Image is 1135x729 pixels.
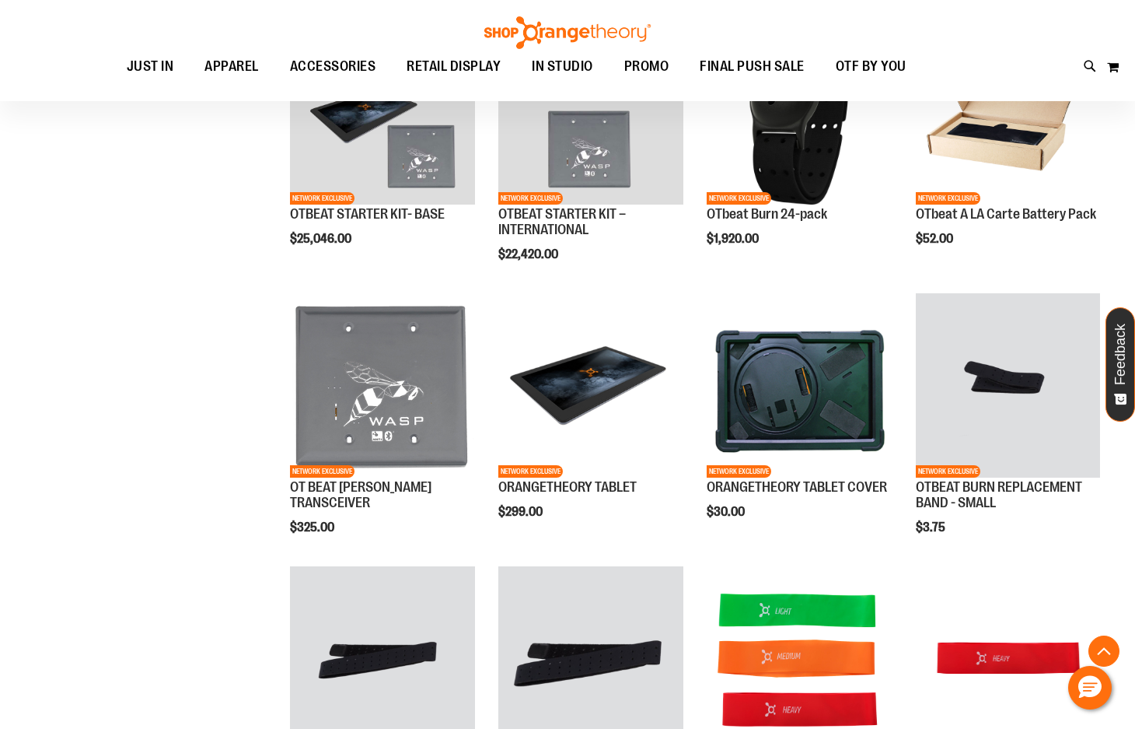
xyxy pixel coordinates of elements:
[908,286,1108,574] div: product
[916,20,1100,205] img: Product image for OTbeat A LA Carte Battery Pack
[707,20,891,205] img: OTbeat Burn 24-pack
[1068,666,1112,710] button: Hello, have a question? Let’s chat.
[707,20,891,207] a: OTbeat Burn 24-packNETWORK EXCLUSIVE
[916,293,1100,480] a: Product image for OTBEAT BURN REPLACEMENT BAND - SMALLNETWORK EXCLUSIVE
[699,12,899,286] div: product
[274,49,392,85] a: ACCESSORIES
[498,20,683,207] a: OTBEAT STARTER KIT – INTERNATIONALNETWORK EXCLUSIVE
[516,49,609,84] a: IN STUDIO
[290,293,474,478] img: Product image for OT BEAT POE TRANSCEIVER
[204,49,259,84] span: APPAREL
[916,520,948,534] span: $3.75
[707,232,761,246] span: $1,920.00
[498,206,626,237] a: OTBEAT STARTER KIT – INTERNATIONAL
[624,49,669,84] span: PROMO
[290,49,376,84] span: ACCESSORIES
[1105,307,1135,422] button: Feedback - Show survey
[707,206,827,222] a: OTbeat Burn 24-pack
[916,20,1100,207] a: Product image for OTbeat A LA Carte Battery PackNETWORK EXCLUSIVE
[1088,636,1119,667] button: Back To Top
[707,192,771,205] span: NETWORK EXCLUSIVE
[916,479,1082,510] a: OTBEAT BURN REPLACEMENT BAND - SMALL
[700,49,805,84] span: FINAL PUSH SALE
[498,293,683,478] img: Product image for ORANGETHEORY TABLET
[707,293,891,478] img: Product image for ORANGETHEORY TABLET COVER
[290,192,354,205] span: NETWORK EXCLUSIVE
[532,49,593,84] span: IN STUDIO
[498,20,683,205] img: OTBEAT STARTER KIT – INTERNATIONAL
[290,20,474,207] a: OTBEAT STARTER KIT- BASENETWORK EXCLUSIVE
[391,49,516,85] a: RETAIL DISPLAY
[498,247,561,261] span: $22,420.00
[707,505,747,519] span: $30.00
[127,49,174,84] span: JUST IN
[699,286,899,559] div: product
[498,505,545,519] span: $299.00
[684,49,820,85] a: FINAL PUSH SALE
[282,286,482,574] div: product
[707,479,887,495] a: ORANGETHEORY TABLET COVER
[498,293,683,480] a: Product image for ORANGETHEORY TABLETNETWORK EXCLUSIVE
[820,49,922,85] a: OTF BY YOU
[916,206,1096,222] a: OTbeat A LA Carte Battery Pack
[916,465,980,478] span: NETWORK EXCLUSIVE
[290,465,354,478] span: NETWORK EXCLUSIVE
[491,286,690,559] div: product
[482,16,653,49] img: Shop Orangetheory
[282,12,482,286] div: product
[916,293,1100,478] img: Product image for OTBEAT BURN REPLACEMENT BAND - SMALL
[498,465,563,478] span: NETWORK EXCLUSIVE
[290,520,337,534] span: $325.00
[407,49,501,84] span: RETAIL DISPLAY
[290,206,445,222] a: OTBEAT STARTER KIT- BASE
[189,49,274,85] a: APPAREL
[916,192,980,205] span: NETWORK EXCLUSIVE
[290,293,474,480] a: Product image for OT BEAT POE TRANSCEIVERNETWORK EXCLUSIVE
[707,465,771,478] span: NETWORK EXCLUSIVE
[290,20,474,205] img: OTBEAT STARTER KIT- BASE
[290,232,354,246] span: $25,046.00
[908,12,1108,286] div: product
[836,49,906,84] span: OTF BY YOU
[290,479,431,510] a: OT BEAT [PERSON_NAME] TRANSCEIVER
[609,49,685,85] a: PROMO
[111,49,190,85] a: JUST IN
[498,192,563,205] span: NETWORK EXCLUSIVE
[916,232,955,246] span: $52.00
[707,293,891,480] a: Product image for ORANGETHEORY TABLET COVERNETWORK EXCLUSIVE
[498,479,637,495] a: ORANGETHEORY TABLET
[1113,324,1128,385] span: Feedback
[491,12,690,301] div: product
